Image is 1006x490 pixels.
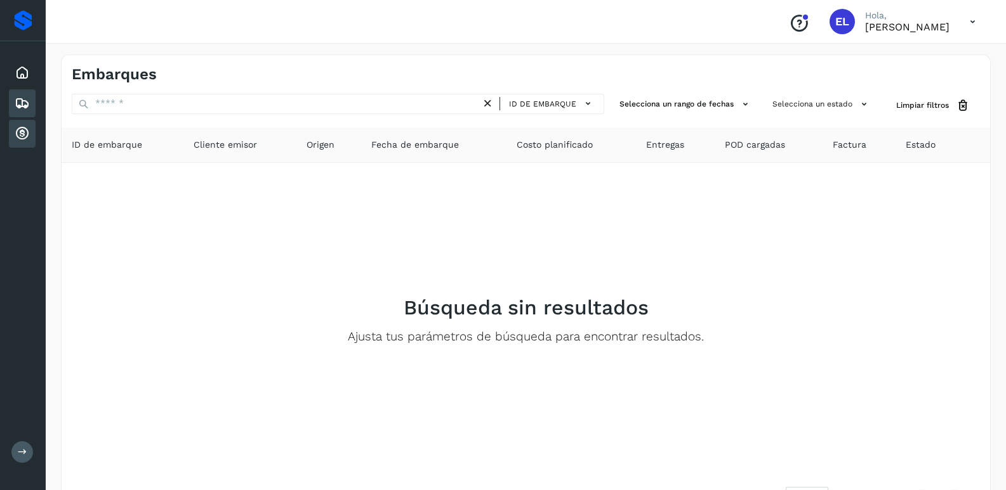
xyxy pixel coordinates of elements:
div: Embarques [9,89,36,117]
p: Ajusta tus parámetros de búsqueda para encontrar resultados. [348,330,704,344]
span: POD cargadas [725,138,785,152]
h4: Embarques [72,65,157,84]
p: Erick López Segura [865,21,950,33]
button: Selecciona un rango de fechas [614,94,757,115]
span: Estado [906,138,936,152]
button: ID de embarque [505,94,599,113]
span: Entregas [646,138,684,152]
span: Factura [833,138,866,152]
h2: Búsqueda sin resultados [404,295,649,319]
span: Fecha de embarque [371,138,459,152]
div: Inicio [9,59,36,87]
span: Origen [307,138,334,152]
span: Cliente emisor [194,138,257,152]
span: Costo planificado [517,138,593,152]
div: Cuentas por cobrar [9,120,36,148]
span: Limpiar filtros [896,100,949,111]
span: ID de embarque [72,138,142,152]
button: Limpiar filtros [886,94,980,117]
p: Hola, [865,10,950,21]
span: ID de embarque [509,98,576,110]
button: Selecciona un estado [767,94,876,115]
